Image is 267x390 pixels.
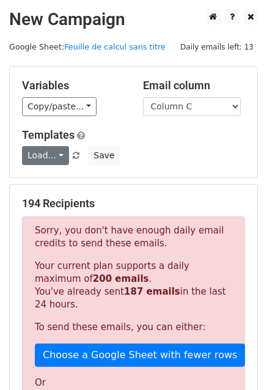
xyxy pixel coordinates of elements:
[22,128,75,141] a: Templates
[35,321,232,334] p: To send these emails, you can either:
[176,40,258,54] span: Daily emails left: 13
[35,224,232,250] p: Sorry, you don't have enough daily email credits to send these emails.
[9,9,258,30] h2: New Campaign
[88,146,120,165] button: Save
[35,260,232,311] p: Your current plan supports a daily maximum of . You've already sent in the last 24 hours.
[64,42,166,51] a: Feuille de calcul sans titre
[124,286,180,297] strong: 187 emails
[206,331,267,390] iframe: Chat Widget
[176,42,258,51] a: Daily emails left: 13
[35,377,232,389] p: Or
[35,344,245,367] a: Choose a Google Sheet with fewer rows
[22,197,245,210] h5: 194 Recipients
[93,273,149,284] strong: 200 emails
[22,97,97,116] a: Copy/paste...
[143,79,246,92] h5: Email column
[22,146,69,165] a: Load...
[9,42,166,51] small: Google Sheet:
[22,79,125,92] h5: Variables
